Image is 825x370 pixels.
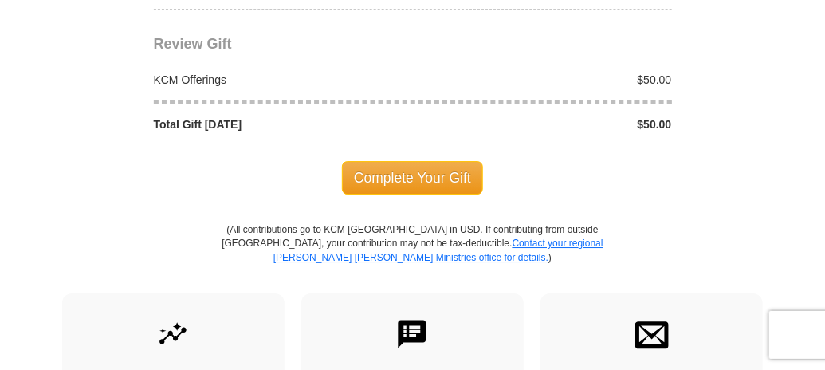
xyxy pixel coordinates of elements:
div: $50.00 [413,72,681,88]
div: KCM Offerings [145,72,413,88]
img: text-to-give.svg [395,317,429,351]
img: give-by-stock.svg [156,317,190,351]
p: (All contributions go to KCM [GEOGRAPHIC_DATA] in USD. If contributing from outside [GEOGRAPHIC_D... [222,223,604,293]
span: Complete Your Gift [342,161,483,195]
img: envelope.svg [635,317,669,351]
div: $50.00 [413,116,681,132]
span: Review Gift [154,36,232,52]
a: Contact your regional [PERSON_NAME] [PERSON_NAME] Ministries office for details. [273,238,603,262]
div: Total Gift [DATE] [145,116,413,132]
